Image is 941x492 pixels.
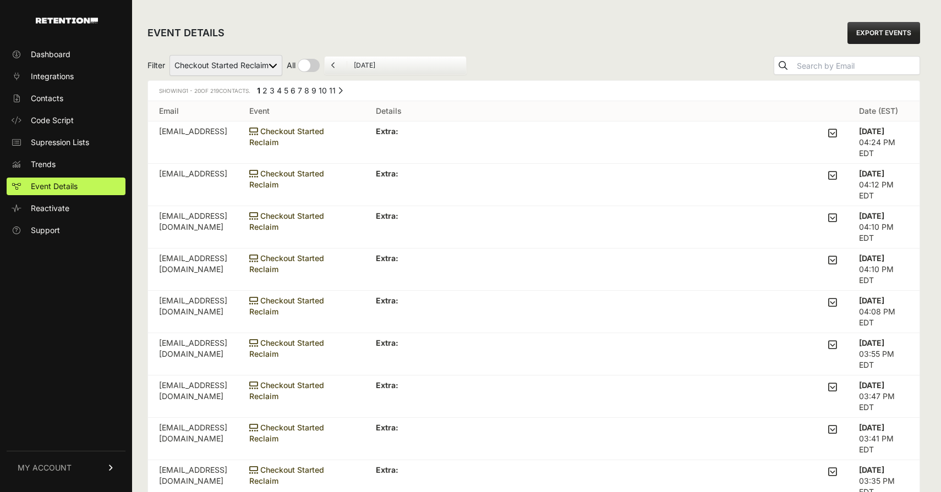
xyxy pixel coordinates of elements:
strong: [DATE] [859,253,884,263]
a: EXPORT EVENTS [847,22,920,44]
input: Search by Email [795,58,920,74]
a: Contacts [7,90,125,107]
strong: [DATE] [859,211,884,220]
span: MY ACCOUNT [18,462,72,473]
span: Filter [147,60,165,71]
a: Page 8 [304,86,309,95]
a: Supression Lists [7,134,125,151]
span: Checkout Started Reclaim [249,338,324,358]
a: Reactivate [7,200,125,217]
div: Pagination [255,85,343,99]
span: Event Details [31,181,78,192]
span: 219 [210,87,219,94]
strong: Extra: [376,169,398,178]
a: Support [7,222,125,239]
span: Trends [31,159,56,170]
td: 03:41 PM EDT [848,418,920,460]
td: [EMAIL_ADDRESS][DOMAIN_NAME] [148,418,238,460]
a: MY ACCOUNT [7,451,125,484]
span: Contacts [31,93,63,104]
span: Reactivate [31,203,69,214]
a: Page 10 [319,86,327,95]
span: Integrations [31,71,74,82]
td: 04:24 PM EDT [848,121,920,164]
td: 03:55 PM EDT [848,333,920,375]
strong: [DATE] [859,338,884,347]
td: [EMAIL_ADDRESS][DOMAIN_NAME] [148,375,238,418]
a: Page 5 [284,86,288,95]
span: Checkout Started Reclaim [249,126,324,147]
a: Dashboard [7,46,125,63]
span: Support [31,225,60,236]
select: Filter [169,55,282,76]
td: [EMAIL_ADDRESS][DOMAIN_NAME] [148,333,238,375]
span: Dashboard [31,49,70,60]
a: Event Details [7,178,125,195]
td: 04:10 PM EDT [848,206,920,248]
a: Code Script [7,112,125,129]
a: Page 6 [291,86,296,95]
strong: Extra: [376,296,398,305]
strong: Extra: [376,423,398,432]
a: Page 2 [262,86,267,95]
strong: [DATE] [859,126,884,136]
strong: [DATE] [859,296,884,305]
td: 04:08 PM EDT [848,291,920,333]
span: Checkout Started Reclaim [249,169,324,189]
a: Page 4 [277,86,282,95]
td: 04:10 PM EDT [848,248,920,291]
span: Supression Lists [31,137,89,148]
a: Page 7 [298,86,302,95]
a: Page 3 [270,86,275,95]
th: Details [365,101,848,121]
td: [EMAIL_ADDRESS] [148,121,238,164]
strong: [DATE] [859,169,884,178]
span: Contacts. [209,87,250,94]
span: Checkout Started Reclaim [249,253,324,274]
span: Checkout Started Reclaim [249,423,324,443]
strong: [DATE] [859,465,884,474]
strong: Extra: [376,380,398,390]
em: Page 1 [257,86,260,95]
h2: EVENT DETAILS [147,25,225,41]
th: Email [148,101,238,121]
td: [EMAIL_ADDRESS][DOMAIN_NAME] [148,248,238,291]
span: Checkout Started Reclaim [249,380,324,401]
span: 1 - 20 [186,87,201,94]
span: Checkout Started Reclaim [249,211,324,231]
td: [EMAIL_ADDRESS][DOMAIN_NAME] [148,291,238,333]
span: Checkout Started Reclaim [249,465,324,485]
div: Showing of [159,85,250,96]
th: Date (EST) [848,101,920,121]
td: 03:47 PM EDT [848,375,920,418]
a: Page 9 [311,86,316,95]
a: Trends [7,156,125,173]
td: 04:12 PM EDT [848,164,920,206]
a: Page 11 [329,86,336,95]
span: Code Script [31,115,74,126]
img: Retention.com [36,18,98,24]
th: Event [238,101,365,121]
strong: Extra: [376,211,398,220]
span: Checkout Started Reclaim [249,296,324,316]
strong: [DATE] [859,423,884,432]
td: [EMAIL_ADDRESS] [148,164,238,206]
a: Integrations [7,68,125,85]
strong: Extra: [376,253,398,263]
strong: Extra: [376,465,398,474]
strong: [DATE] [859,380,884,390]
td: [EMAIL_ADDRESS][DOMAIN_NAME] [148,206,238,248]
strong: Extra: [376,126,398,136]
strong: Extra: [376,338,398,347]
